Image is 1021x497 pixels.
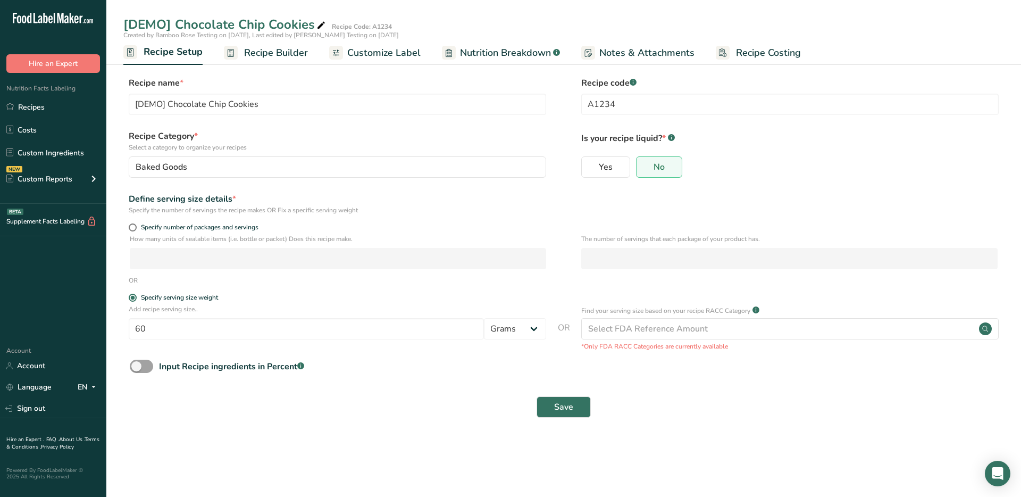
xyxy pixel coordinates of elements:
div: Open Intercom Messenger [985,461,1010,486]
a: Language [6,378,52,396]
span: Recipe Setup [144,45,203,59]
div: Custom Reports [6,173,72,185]
a: Terms & Conditions . [6,436,99,451]
div: [DEMO] Chocolate Chip Cookies [123,15,328,34]
span: Yes [599,162,613,172]
a: Nutrition Breakdown [442,41,560,65]
a: Recipe Setup [123,40,203,65]
button: Hire an Expert [6,54,100,73]
a: Recipe Costing [716,41,801,65]
div: EN [78,381,100,394]
label: Recipe Category [129,130,546,152]
div: Powered By FoodLabelMaker © 2025 All Rights Reserved [6,467,100,480]
span: No [654,162,665,172]
input: Type your serving size here [129,318,484,339]
button: Save [537,396,591,418]
p: Add recipe serving size.. [129,304,546,314]
span: Recipe Builder [244,46,308,60]
p: *Only FDA RACC Categories are currently available [581,342,999,351]
a: FAQ . [46,436,59,443]
div: Define serving size details [129,193,546,205]
div: Select FDA Reference Amount [588,322,708,335]
div: OR [129,276,138,285]
a: Hire an Expert . [6,436,44,443]
p: Is your recipe liquid? [581,130,999,145]
span: OR [558,321,570,351]
span: Save [554,401,573,413]
label: Recipe name [129,77,546,89]
p: How many units of sealable items (i.e. bottle or packet) Does this recipe make. [130,234,546,244]
p: Find your serving size based on your recipe RACC Category [581,306,750,316]
a: About Us . [59,436,85,443]
input: Type your recipe name here [129,94,546,115]
button: Baked Goods [129,156,546,178]
div: BETA [7,209,23,215]
a: Recipe Builder [224,41,308,65]
a: Notes & Attachments [581,41,694,65]
span: Nutrition Breakdown [460,46,551,60]
div: NEW [6,166,22,172]
a: Customize Label [329,41,421,65]
div: Specify serving size weight [141,294,218,302]
span: Specify number of packages and servings [137,223,258,231]
span: Notes & Attachments [599,46,694,60]
span: Recipe Costing [736,46,801,60]
div: Specify the number of servings the recipe makes OR Fix a specific serving weight [129,205,546,215]
span: Baked Goods [136,161,187,173]
input: Type your recipe code here [581,94,999,115]
span: Created by Bamboo Rose Testing on [DATE], Last edited by [PERSON_NAME] Testing on [DATE] [123,31,399,39]
p: Select a category to organize your recipes [129,143,546,152]
a: Privacy Policy [41,443,74,451]
label: Recipe code [581,77,999,89]
div: Input Recipe ingredients in Percent [159,360,304,373]
span: Customize Label [347,46,421,60]
p: The number of servings that each package of your product has. [581,234,998,244]
div: Recipe Code: A1234 [332,22,392,31]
